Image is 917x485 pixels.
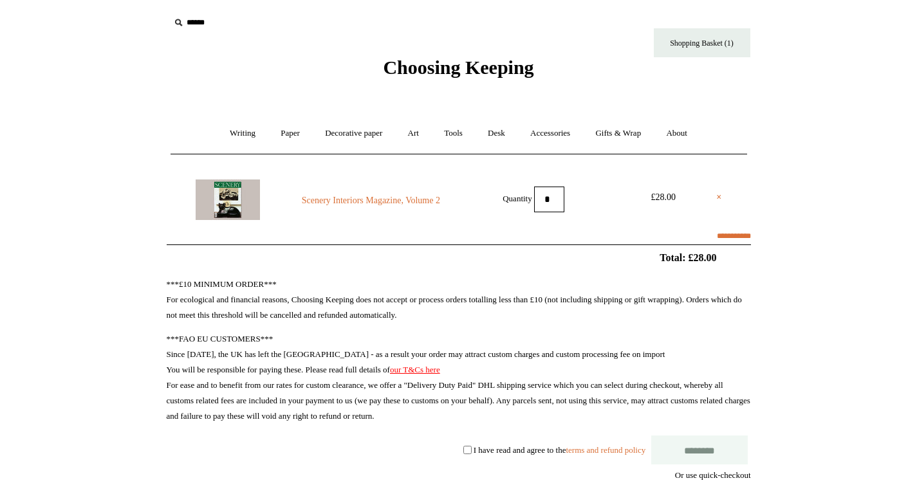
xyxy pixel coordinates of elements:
[716,190,721,205] a: ×
[584,116,653,151] a: Gifts & Wrap
[476,116,517,151] a: Desk
[383,67,533,76] a: Choosing Keeping
[137,252,781,264] h2: Total: £28.00
[474,444,645,454] label: I have read and agree to the
[196,179,260,220] img: Scenery Interiors Magazine, Volume 2
[634,190,692,205] div: £28.00
[396,116,431,151] a: Art
[654,116,699,151] a: About
[519,116,582,151] a: Accessories
[283,193,458,208] a: Scenery Interiors Magazine, Volume 2
[269,116,311,151] a: Paper
[167,331,751,424] p: ***FAO EU CUSTOMERS*** Since [DATE], the UK has left the [GEOGRAPHIC_DATA] - as a result your ord...
[390,365,440,374] a: our T&Cs here
[313,116,394,151] a: Decorative paper
[503,193,532,203] label: Quantity
[654,28,750,57] a: Shopping Basket (1)
[566,444,645,454] a: terms and refund policy
[167,277,751,323] p: ***£10 MINIMUM ORDER*** For ecological and financial reasons, Choosing Keeping does not accept or...
[432,116,474,151] a: Tools
[383,57,533,78] span: Choosing Keeping
[218,116,267,151] a: Writing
